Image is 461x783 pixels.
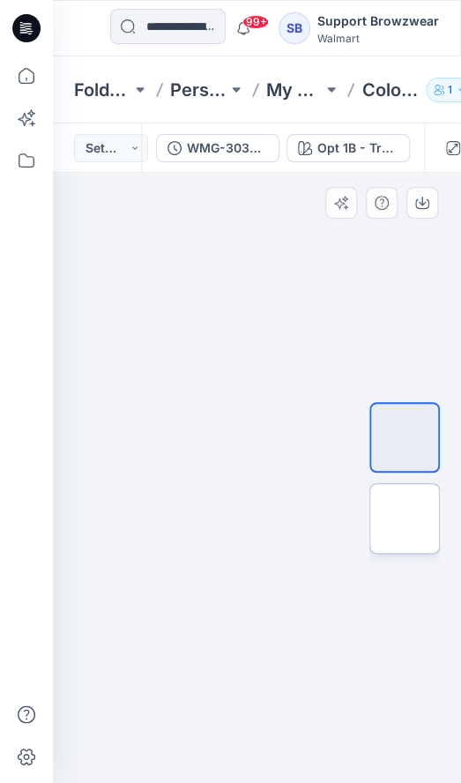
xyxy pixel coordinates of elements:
p: Color Discrepancy 1 [361,78,419,102]
a: Folders [74,78,131,102]
div: SB [279,12,310,44]
span: 99+ [242,15,269,29]
p: 1 [448,80,452,100]
button: Opt 1B - True Medium Wash 2 [286,134,410,162]
div: Opt 1B - True Medium Wash 2 [317,138,398,158]
div: Support Browzwear [317,11,439,32]
div: WMG-3038-2026_Elastic Back 5pkt Denim Shorts 3 Inseam_Aug12 [187,138,268,158]
a: My uploads [266,78,323,102]
div: Walmart [317,32,439,45]
button: WMG-3038-2026_Elastic Back 5pkt Denim Shorts 3 Inseam_Aug12 [156,134,279,162]
a: Personal Zone [170,78,227,102]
